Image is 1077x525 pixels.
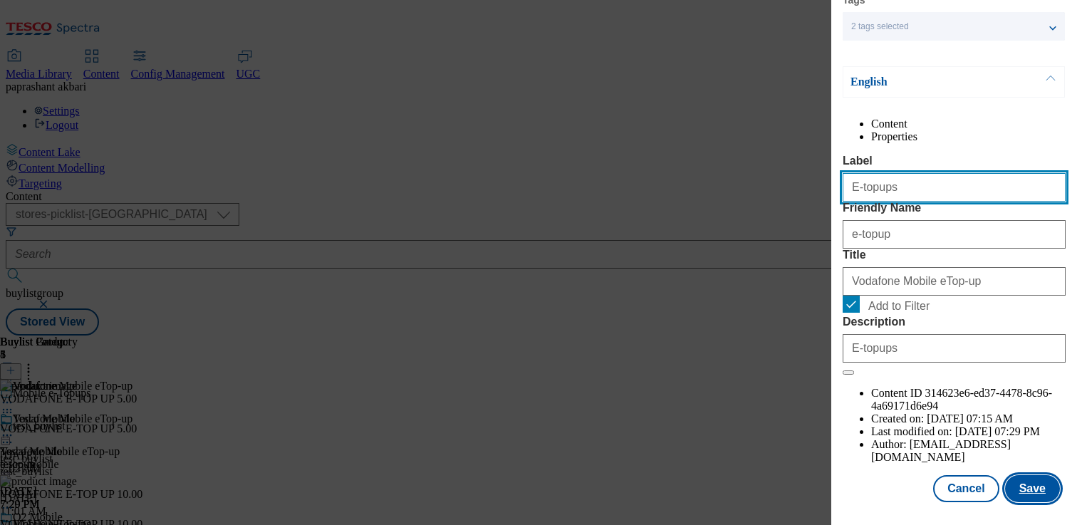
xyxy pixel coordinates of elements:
[871,387,1066,412] li: Content ID
[927,412,1013,425] span: [DATE] 07:15 AM
[851,21,909,32] span: 2 tags selected
[843,155,1066,167] label: Label
[868,300,930,313] span: Add to Filter
[843,316,1066,328] label: Description
[871,438,1011,463] span: [EMAIL_ADDRESS][DOMAIN_NAME]
[843,220,1066,249] input: Enter Friendly Name
[871,412,1066,425] li: Created on:
[871,130,1066,143] li: Properties
[843,334,1066,363] input: Enter Description
[843,267,1066,296] input: Enter Title
[1005,475,1060,502] button: Save
[871,425,1066,438] li: Last modified on:
[955,425,1040,437] span: [DATE] 07:29 PM
[871,118,1066,130] li: Content
[871,438,1066,464] li: Author:
[850,75,1000,89] p: English
[933,475,999,502] button: Cancel
[843,249,1066,261] label: Title
[843,173,1066,202] input: Enter Label
[843,202,1066,214] label: Friendly Name
[871,387,1052,412] span: 314623e6-ed37-4478-8c96-4a69171d6e94
[843,12,1065,41] button: 2 tags selected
